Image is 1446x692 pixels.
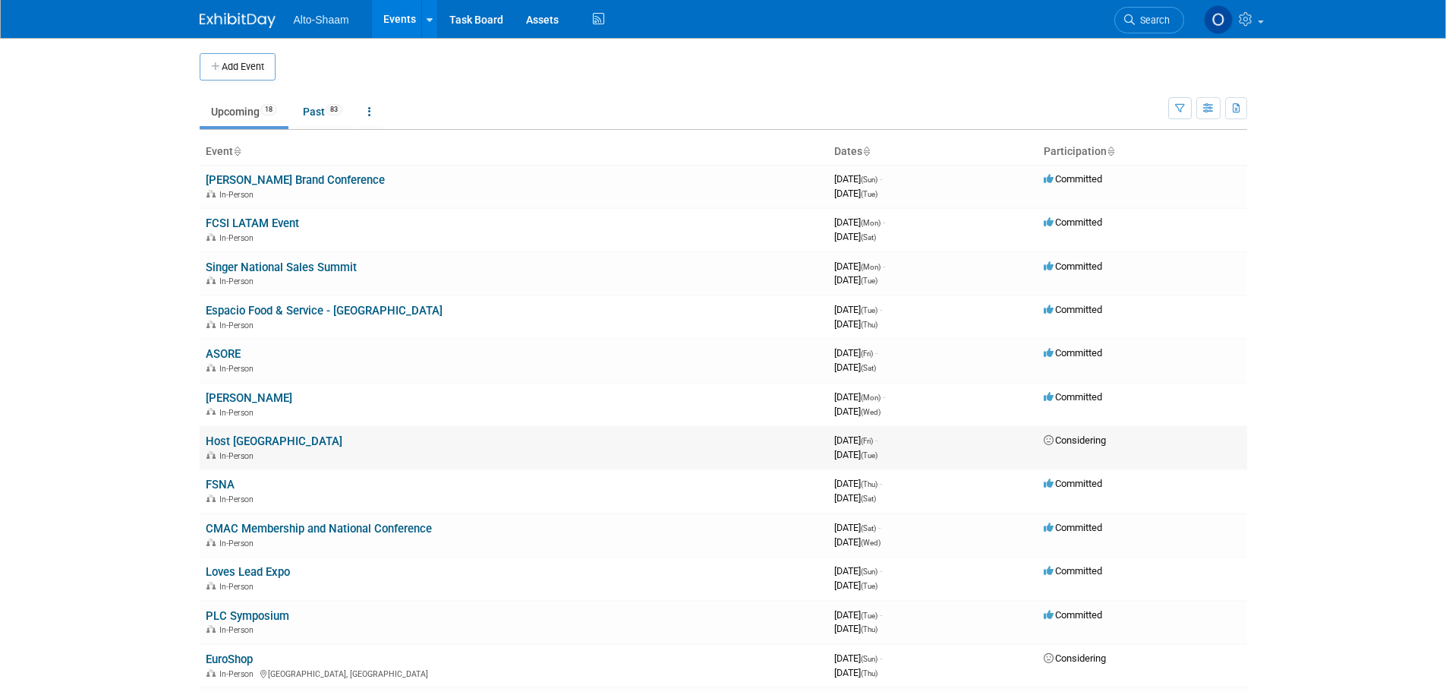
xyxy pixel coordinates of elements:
img: In-Person Event [206,669,216,677]
a: Host [GEOGRAPHIC_DATA] [206,434,342,448]
span: [DATE] [834,216,885,228]
span: (Mon) [861,219,881,227]
span: [DATE] [834,304,882,315]
span: [DATE] [834,188,877,199]
span: In-Person [219,408,258,418]
span: (Sat) [861,495,876,503]
span: Committed [1044,216,1102,228]
span: (Mon) [861,263,881,271]
span: [DATE] [834,449,877,460]
span: Committed [1044,304,1102,315]
span: - [880,304,882,315]
img: In-Person Event [206,190,216,197]
a: PLC Symposium [206,609,289,623]
span: [DATE] [834,522,881,533]
span: [DATE] [834,362,876,373]
span: - [883,261,885,272]
span: [DATE] [834,274,877,286]
span: - [875,347,877,359]
span: (Sun) [861,567,877,576]
span: [DATE] [834,231,876,242]
span: (Tue) [861,611,877,620]
span: [DATE] [834,536,881,548]
span: In-Person [219,276,258,286]
span: - [880,565,882,577]
span: (Thu) [861,321,877,329]
span: Committed [1044,522,1102,533]
span: (Sun) [861,655,877,663]
img: In-Person Event [206,233,216,241]
span: Considering [1044,653,1106,664]
span: [DATE] [834,565,882,577]
img: ExhibitDay [200,13,276,28]
span: [DATE] [834,173,882,185]
a: Sort by Participation Type [1107,145,1114,157]
span: (Tue) [861,276,877,285]
span: [DATE] [834,623,877,634]
span: (Tue) [861,451,877,460]
span: - [880,478,882,489]
span: Committed [1044,173,1102,185]
span: In-Person [219,321,258,330]
span: In-Person [219,625,258,635]
span: (Sat) [861,524,876,532]
span: [DATE] [834,609,882,621]
img: In-Person Event [206,364,216,371]
span: In-Person [219,364,258,374]
span: (Tue) [861,190,877,198]
span: [DATE] [834,653,882,664]
span: [DATE] [834,434,877,446]
span: - [883,216,885,228]
span: In-Person [219,233,258,243]
span: Committed [1044,478,1102,489]
span: (Tue) [861,582,877,590]
a: Upcoming18 [200,97,288,126]
img: In-Person Event [206,539,216,546]
span: [DATE] [834,492,876,504]
span: In-Person [219,669,258,679]
span: Committed [1044,391,1102,403]
span: (Thu) [861,625,877,634]
span: (Sat) [861,364,876,372]
img: Olivia Strasser [1204,5,1233,34]
span: [DATE] [834,347,877,359]
span: (Sat) [861,233,876,242]
span: [DATE] [834,318,877,330]
span: (Fri) [861,349,873,358]
a: ASORE [206,347,241,361]
a: EuroShop [206,653,253,666]
span: Search [1135,14,1170,26]
a: Sort by Start Date [862,145,870,157]
span: [DATE] [834,261,885,272]
a: FCSI LATAM Event [206,216,299,230]
a: [PERSON_NAME] Brand Conference [206,173,385,187]
a: Espacio Food & Service - [GEOGRAPHIC_DATA] [206,304,443,318]
img: In-Person Event [206,408,216,416]
span: In-Person [219,190,258,200]
img: In-Person Event [206,276,216,284]
span: (Thu) [861,480,877,488]
a: Sort by Event Name [233,145,241,157]
span: - [883,391,885,403]
a: [PERSON_NAME] [206,391,292,405]
span: - [880,653,882,664]
img: In-Person Event [206,495,216,502]
span: (Tue) [861,306,877,314]
span: (Mon) [861,393,881,402]
span: [DATE] [834,667,877,678]
span: In-Person [219,495,258,504]
span: [DATE] [834,580,877,591]
span: [DATE] [834,391,885,403]
span: (Fri) [861,437,873,445]
a: Past83 [291,97,354,126]
span: 83 [326,104,342,115]
span: (Sun) [861,175,877,184]
span: Committed [1044,261,1102,272]
span: - [878,522,881,533]
th: Participation [1038,139,1247,165]
span: Alto-Shaam [294,14,349,26]
span: Considering [1044,434,1106,446]
a: Singer National Sales Summit [206,261,357,274]
span: Committed [1044,609,1102,621]
span: Committed [1044,347,1102,359]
